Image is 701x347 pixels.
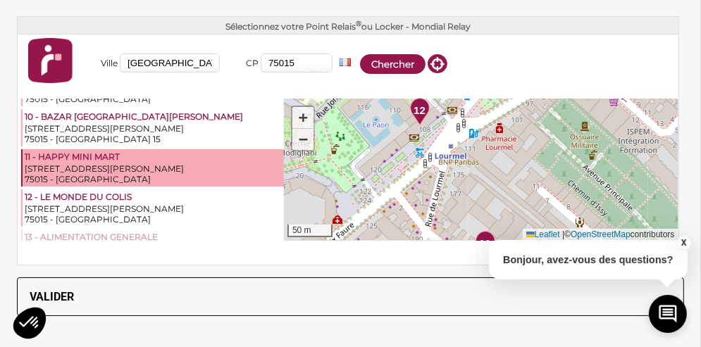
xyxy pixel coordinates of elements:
span: + [299,108,308,126]
div: [STREET_ADDRESS][PERSON_NAME] [25,163,282,174]
div: 11 - HAPPY MINI MART [25,151,282,163]
sup: ® [356,19,361,28]
img: FR [340,58,351,66]
a: Zoom in [292,107,314,129]
a: Zoom out [292,129,314,150]
button: Valider [17,277,684,316]
div: [STREET_ADDRESS][PERSON_NAME] [25,123,282,134]
label: Ville [86,58,118,68]
span: 12 [414,103,426,119]
label: CP [227,58,259,68]
div: 10 - BAZAR [GEOGRAPHIC_DATA][PERSON_NAME] [25,111,282,123]
div: 50 m [287,225,333,237]
button: Chercher [360,54,426,74]
div: 75015 - [GEOGRAPHIC_DATA] [25,174,282,184]
span: − [299,130,308,148]
button: X [676,235,690,251]
div: 75015 - [GEOGRAPHIC_DATA] 15 [25,134,282,144]
div: 75015 - [GEOGRAPHIC_DATA] [25,214,282,225]
span: 11 [479,236,491,252]
div: 12 - LE MONDE DU COLIS [25,191,282,203]
div: 75015 - [GEOGRAPHIC_DATA] [25,94,282,104]
div: 12 [404,98,435,130]
img: pointsrelais_pin.png [410,98,430,126]
div: [STREET_ADDRESS][PERSON_NAME] [25,203,282,214]
div: Sélectionnez votre Point Relais ou Locker - Mondial Relay [18,17,678,34]
p: Bonjour, avez-vous des questions? [489,240,688,279]
div: 11 [469,231,501,263]
img: pointsrelais_pin.png [476,231,495,259]
div: 13 - ALIMENTATION GENERALE [25,232,282,244]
